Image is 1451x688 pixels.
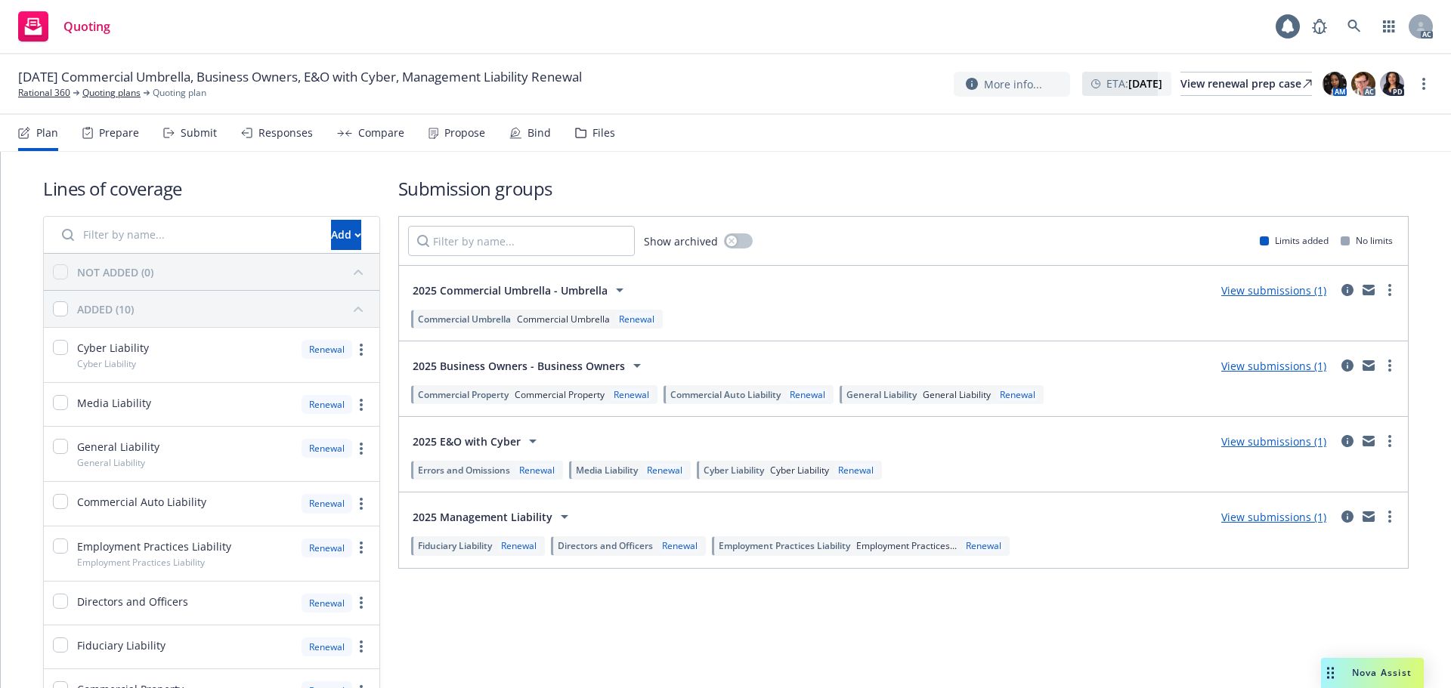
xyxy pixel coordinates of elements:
span: General Liability [77,456,145,469]
span: Nova Assist [1352,666,1412,679]
button: 2025 Commercial Umbrella - Umbrella [408,275,633,305]
div: Renewal [644,464,685,477]
div: Submit [181,127,217,139]
a: mail [1360,432,1378,450]
span: [DATE] Commercial Umbrella, Business Owners, E&O with Cyber, Management Liability Renewal [18,68,582,86]
div: Renewal [516,464,558,477]
a: more [1381,432,1399,450]
a: Quoting plans [82,86,141,100]
div: Renewal [659,539,701,552]
a: more [352,538,370,557]
span: Cyber Liability [77,357,136,370]
a: circleInformation [1338,356,1357,375]
a: View submissions (1) [1221,359,1326,373]
a: Report a Bug [1304,11,1335,42]
button: ADDED (10) [77,297,370,321]
span: More info... [984,76,1042,92]
div: Renewal [498,539,540,552]
a: mail [1360,508,1378,526]
span: 2025 Management Liability [413,509,552,525]
span: Quoting [63,20,110,32]
span: General Liability [77,439,159,455]
span: Media Liability [576,464,638,477]
button: Nova Assist [1321,658,1424,688]
button: Add [331,220,361,250]
div: Files [592,127,615,139]
span: 2025 Business Owners - Business Owners [413,358,625,374]
span: Employment Practices Liability [77,538,231,554]
span: Media Liability [77,395,151,411]
div: Renewal [302,439,352,458]
span: Commercial Auto Liability [670,388,781,401]
button: 2025 Business Owners - Business Owners [408,350,651,381]
a: more [1381,281,1399,299]
div: View renewal prep case [1180,73,1312,95]
a: circleInformation [1338,281,1357,299]
a: more [1381,508,1399,526]
span: Quoting plan [153,86,206,100]
a: Rational 360 [18,86,70,100]
div: NOT ADDED (0) [77,264,153,280]
span: 2025 E&O with Cyber [413,433,521,449]
h1: Submission groups [398,176,1409,201]
span: 2025 Commercial Umbrella - Umbrella [413,282,608,298]
div: Renewal [835,464,877,477]
div: Prepare [99,127,139,139]
span: Directors and Officers [558,539,653,552]
button: 2025 Management Liability [408,501,578,532]
div: Renewal [616,313,657,325]
span: ETA : [1106,76,1162,91]
div: Renewal [997,388,1038,401]
span: Show archived [644,233,718,249]
a: Search [1339,11,1369,42]
span: Cyber Liability [704,464,764,477]
a: more [352,440,370,458]
a: more [1415,75,1433,93]
a: more [352,594,370,612]
a: circleInformation [1338,508,1357,526]
div: Propose [444,127,485,139]
div: Renewal [963,539,1004,552]
img: photo [1351,72,1375,96]
div: Add [331,221,361,249]
strong: [DATE] [1128,76,1162,91]
h1: Lines of coverage [43,176,380,201]
button: NOT ADDED (0) [77,260,370,284]
a: more [352,637,370,656]
span: Commercial Property [515,388,605,401]
span: Commercial Auto Liability [77,494,206,510]
span: Employment Practices... [856,539,957,552]
div: Plan [36,127,58,139]
a: more [1381,356,1399,375]
span: Employment Practices Liability [77,556,205,569]
div: Renewal [302,494,352,513]
button: 2025 E&O with Cyber [408,426,546,456]
div: Renewal [787,388,828,401]
span: Directors and Officers [77,594,188,609]
input: Filter by name... [53,220,322,250]
span: General Liability [846,388,917,401]
div: Bind [527,127,551,139]
a: View renewal prep case [1180,72,1312,96]
div: Renewal [302,594,352,612]
button: More info... [954,72,1070,97]
span: Cyber Liability [77,340,149,356]
a: View submissions (1) [1221,510,1326,524]
a: Quoting [12,5,116,48]
div: Renewal [302,395,352,414]
a: mail [1360,281,1378,299]
div: Renewal [302,340,352,359]
span: Employment Practices Liability [719,539,850,552]
div: Limits added [1260,234,1329,247]
a: View submissions (1) [1221,283,1326,298]
span: Commercial Umbrella [418,313,511,325]
span: Commercial Property [418,388,509,401]
a: View submissions (1) [1221,434,1326,449]
div: No limits [1341,234,1393,247]
a: more [352,495,370,513]
span: Fiduciary Liability [77,637,166,653]
div: Compare [358,127,404,139]
a: mail [1360,356,1378,375]
div: Drag to move [1321,658,1340,688]
span: General Liability [923,388,991,401]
